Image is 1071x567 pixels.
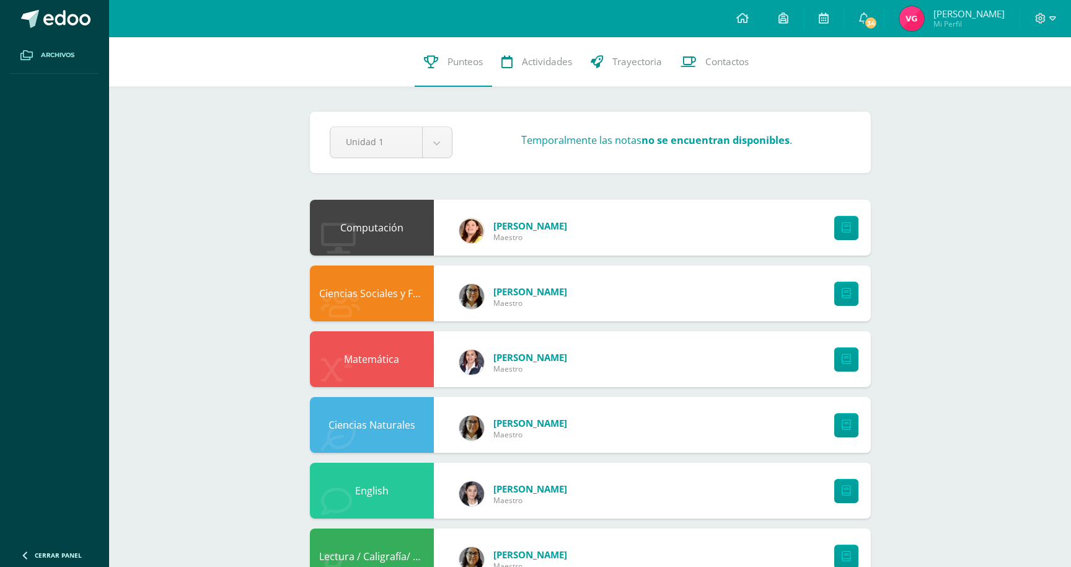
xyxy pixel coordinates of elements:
[310,200,434,256] div: Computación
[492,37,581,87] a: Actividades
[864,16,878,30] span: 34
[933,7,1005,20] span: [PERSON_NAME]
[493,285,567,298] a: [PERSON_NAME]
[493,298,567,308] span: Maestro
[493,495,567,506] span: Maestro
[493,417,567,429] a: [PERSON_NAME]
[933,19,1005,29] span: Mi Perfil
[493,232,567,243] span: Maestro
[612,55,662,68] span: Trayectoria
[581,37,671,87] a: Trayectoria
[521,133,792,147] h3: Temporalmente las notas .
[346,127,407,156] span: Unidad 1
[641,133,790,147] strong: no se encuentran disponibles
[447,55,483,68] span: Punteos
[705,55,749,68] span: Contactos
[493,351,567,364] a: [PERSON_NAME]
[459,481,484,506] img: 1c3a0ef2746bfecc626c1422b0fe64f3.png
[493,220,567,232] a: [PERSON_NAME]
[459,218,484,243] img: 945571458377ffbd6b3abed3b36ad854.png
[310,397,434,453] div: Ciencias Naturales
[459,416,484,440] img: 86fb5e23676602f8333a07b64c7fc5ac.png
[310,266,434,321] div: Ciencias Sociales y Formación Ciudadana
[493,429,567,440] span: Maestro
[35,551,82,560] span: Cerrar panel
[310,331,434,387] div: Matemática
[41,50,74,60] span: Archivos
[415,37,492,87] a: Punteos
[671,37,758,87] a: Contactos
[899,6,924,31] img: 3cf505a8bf1c5ef1e38418ad38ac1d9e.png
[493,483,567,495] a: [PERSON_NAME]
[10,37,99,74] a: Archivos
[459,350,484,375] img: 6df0ac9625487b8c710fe45e16d6a4be.png
[493,364,567,374] span: Maestro
[522,55,572,68] span: Actividades
[459,284,484,309] img: 86fb5e23676602f8333a07b64c7fc5ac.png
[330,127,452,158] a: Unidad 1
[310,463,434,519] div: English
[493,548,567,561] a: [PERSON_NAME]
